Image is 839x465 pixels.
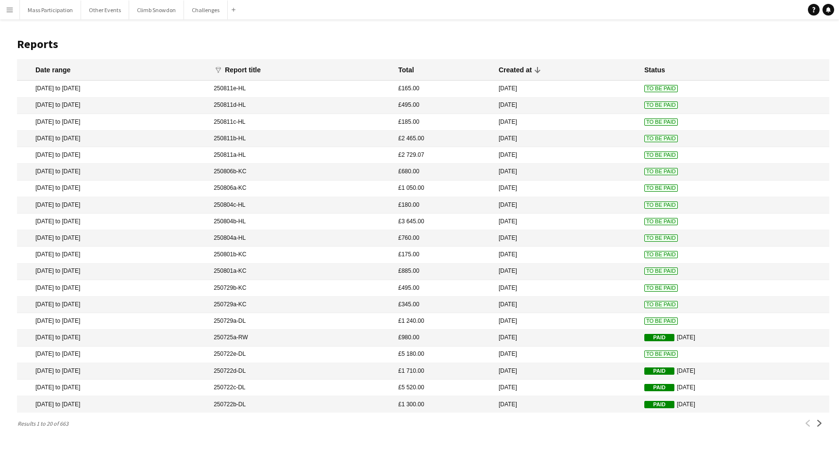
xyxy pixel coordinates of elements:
span: To Be Paid [644,184,678,192]
mat-cell: 250804a-HL [209,230,393,247]
mat-cell: [DATE] to [DATE] [17,330,209,346]
mat-cell: 250729a-DL [209,313,393,330]
mat-cell: £2 729.07 [393,147,494,164]
mat-cell: [DATE] [494,380,639,396]
mat-cell: [DATE] [494,313,639,330]
mat-cell: [DATE] [494,81,639,97]
mat-cell: £175.00 [393,247,494,263]
mat-cell: [DATE] [494,297,639,313]
mat-cell: [DATE] [494,131,639,147]
mat-cell: [DATE] [639,330,829,346]
mat-cell: [DATE] [494,264,639,280]
mat-cell: 250722e-DL [209,347,393,363]
mat-cell: [DATE] [494,247,639,263]
span: To Be Paid [644,151,678,159]
span: To Be Paid [644,168,678,175]
mat-cell: [DATE] [494,330,639,346]
mat-cell: [DATE] [494,214,639,230]
mat-cell: [DATE] to [DATE] [17,181,209,197]
mat-cell: [DATE] [494,164,639,180]
div: Created at [499,66,532,74]
button: Challenges [184,0,228,19]
span: To Be Paid [644,101,678,109]
mat-cell: 250804b-HL [209,214,393,230]
div: Report title [225,66,261,74]
span: Paid [644,367,674,375]
mat-cell: [DATE] to [DATE] [17,81,209,97]
mat-cell: [DATE] [494,347,639,363]
span: Paid [644,401,674,408]
button: Climb Snowdon [129,0,184,19]
mat-cell: £1 300.00 [393,396,494,413]
mat-cell: [DATE] [494,181,639,197]
mat-cell: [DATE] to [DATE] [17,313,209,330]
mat-cell: 250722d-DL [209,363,393,380]
mat-cell: [DATE] to [DATE] [17,131,209,147]
mat-cell: 250806a-KC [209,181,393,197]
mat-cell: [DATE] to [DATE] [17,297,209,313]
div: Created at [499,66,540,74]
mat-cell: £5 180.00 [393,347,494,363]
mat-cell: [DATE] [494,396,639,413]
mat-cell: [DATE] to [DATE] [17,264,209,280]
mat-cell: £1 240.00 [393,313,494,330]
mat-cell: [DATE] to [DATE] [17,164,209,180]
span: To Be Paid [644,135,678,142]
mat-cell: [DATE] [494,114,639,131]
mat-cell: [DATE] to [DATE] [17,247,209,263]
mat-cell: 250811e-HL [209,81,393,97]
span: To Be Paid [644,234,678,242]
mat-cell: 250811d-HL [209,98,393,114]
mat-cell: [DATE] to [DATE] [17,280,209,297]
mat-cell: £185.00 [393,114,494,131]
mat-cell: £495.00 [393,280,494,297]
mat-cell: [DATE] to [DATE] [17,363,209,380]
div: Status [644,66,665,74]
button: Other Events [81,0,129,19]
span: To Be Paid [644,118,678,126]
span: Paid [644,384,674,391]
mat-cell: [DATE] to [DATE] [17,147,209,164]
mat-cell: £2 465.00 [393,131,494,147]
mat-cell: 250811b-HL [209,131,393,147]
mat-cell: £760.00 [393,230,494,247]
mat-cell: [DATE] to [DATE] [17,230,209,247]
span: To Be Paid [644,85,678,92]
mat-cell: £345.00 [393,297,494,313]
mat-cell: £680.00 [393,164,494,180]
mat-cell: 250801b-KC [209,247,393,263]
mat-cell: £1 050.00 [393,181,494,197]
span: To Be Paid [644,267,678,275]
span: To Be Paid [644,284,678,292]
mat-cell: [DATE] [494,147,639,164]
span: To Be Paid [644,350,678,358]
mat-cell: 250811a-HL [209,147,393,164]
mat-cell: [DATE] to [DATE] [17,396,209,413]
mat-cell: £1 710.00 [393,363,494,380]
mat-cell: £980.00 [393,330,494,346]
span: Paid [644,334,674,341]
span: To Be Paid [644,251,678,258]
mat-cell: [DATE] [494,98,639,114]
mat-cell: £885.00 [393,264,494,280]
span: To Be Paid [644,218,678,225]
mat-cell: [DATE] [494,280,639,297]
mat-cell: 250801a-KC [209,264,393,280]
div: Report title [225,66,269,74]
mat-cell: [DATE] [494,363,639,380]
mat-cell: [DATE] to [DATE] [17,98,209,114]
mat-cell: £5 520.00 [393,380,494,396]
mat-cell: [DATE] to [DATE] [17,197,209,214]
span: To Be Paid [644,301,678,308]
span: Results 1 to 20 of 663 [17,420,72,427]
h1: Reports [17,37,829,51]
mat-cell: 250729a-KC [209,297,393,313]
mat-cell: [DATE] [639,363,829,380]
mat-cell: 250729b-KC [209,280,393,297]
mat-cell: 250806b-KC [209,164,393,180]
span: To Be Paid [644,317,678,325]
mat-cell: 250811c-HL [209,114,393,131]
mat-cell: £180.00 [393,197,494,214]
mat-cell: [DATE] to [DATE] [17,114,209,131]
button: Mass Participation [20,0,81,19]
